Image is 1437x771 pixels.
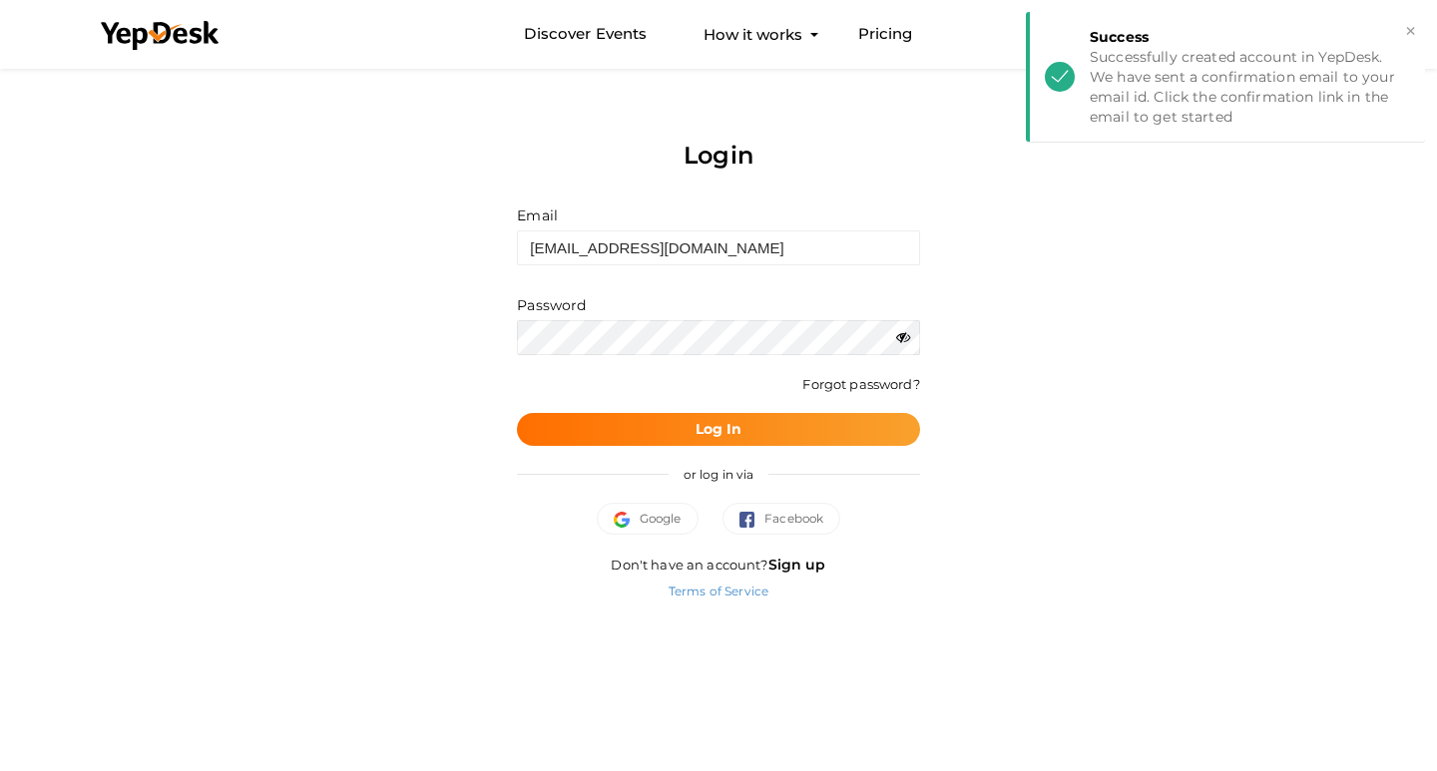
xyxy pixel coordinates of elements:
[517,230,919,265] input: ex: some@example.com
[517,413,919,446] button: Log In
[802,376,919,392] a: Forgot password?
[722,503,841,535] button: Facebook
[611,557,825,573] span: Don't have an account?
[1090,27,1410,47] div: Success
[1404,20,1417,43] button: ×
[517,107,919,204] div: Login
[739,512,765,528] img: facebook.svg
[524,16,647,53] a: Discover Events
[858,16,913,53] a: Pricing
[517,205,558,225] label: Email
[597,503,699,535] button: Google
[614,512,640,528] img: google.svg
[696,420,742,438] b: Log In
[517,295,586,315] label: Password
[1090,47,1410,127] div: Successfully created account in YepDesk. We have sent a confirmation email to your email id. Clic...
[669,452,769,497] span: or log in via
[614,509,682,529] span: Google
[768,556,826,574] a: Sign up
[698,16,808,53] button: How it works
[669,583,768,598] a: Terms of Service
[739,509,824,529] span: Facebook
